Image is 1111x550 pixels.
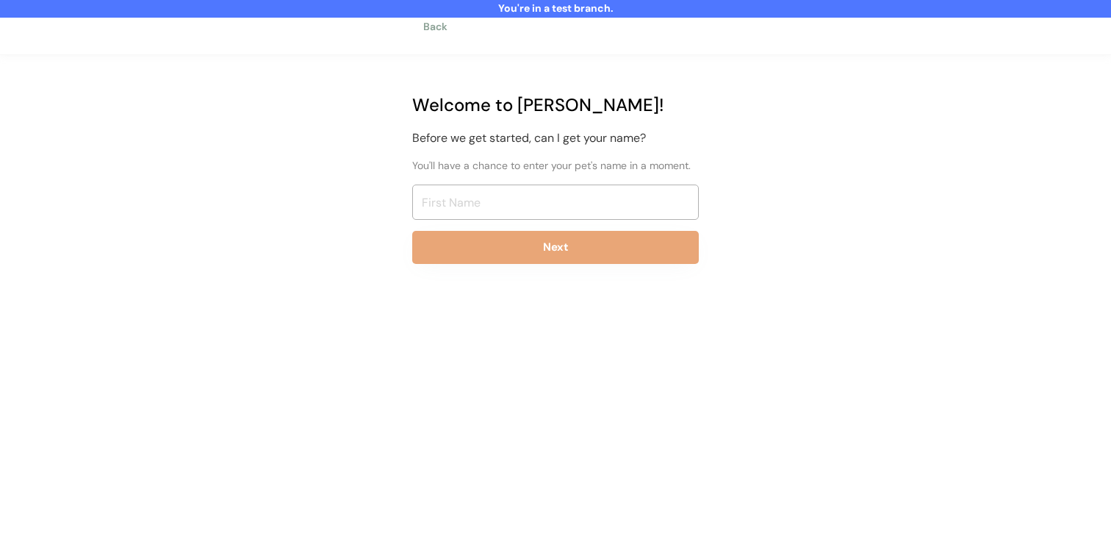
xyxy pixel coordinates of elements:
button: Next [412,231,699,264]
div: Welcome to [PERSON_NAME]! [412,92,699,118]
input: First Name [412,185,699,220]
div: Before we get started, can I get your name? [412,129,699,147]
div: Back [423,20,456,35]
div: You'll have a chance to enter your pet's name in a moment. [412,158,699,174]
